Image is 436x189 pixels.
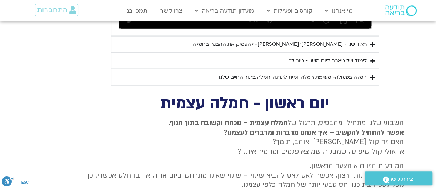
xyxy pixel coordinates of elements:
[122,4,151,18] a: תמכו בנו
[86,118,404,156] p: השבוע שלנו מתחיל מהבסיס, תרגול של האם זה קול [PERSON_NAME], אוהב, תומך? או אולי קול שיפוטי, שמבקר...
[37,6,67,14] span: התחברות
[321,4,356,18] a: מי אנחנו
[365,171,432,185] a: יצירת קשר
[156,4,186,18] a: צרו קשר
[385,5,417,16] img: תודעה בריאה
[263,4,316,18] a: קורסים ופעילות
[219,73,367,82] div: חמלה בפעולה- משימת חמלה יומית לתרגול חמלה בתוך החיים שלנו
[111,53,379,69] summary: לימוד של טארה ליום השני - טוב לב
[192,40,367,49] div: ראיון שני - [PERSON_NAME]׳ [PERSON_NAME]- להעמיק את ההבנה בחמלה
[35,4,78,16] a: התחברות
[389,174,415,184] span: יצירת קשר
[168,118,404,137] strong: חמלה עצמית – נוכחת וקשובה בתוך הגוף. אפשר להתחיל להקשיב – איך אנחנו מדברות ומדברים לעצמנו?
[86,96,404,111] h2: יום ראשון - חמלה עצמית
[111,69,379,86] summary: חמלה בפעולה- משימת חמלה יומית לתרגול חמלה בתוך החיים שלנו
[111,36,379,53] summary: ראיון שני - [PERSON_NAME]׳ [PERSON_NAME]- להעמיק את ההבנה בחמלה
[289,57,367,65] div: לימוד של טארה ליום השני - טוב לב
[191,4,258,18] a: מועדון תודעה בריאה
